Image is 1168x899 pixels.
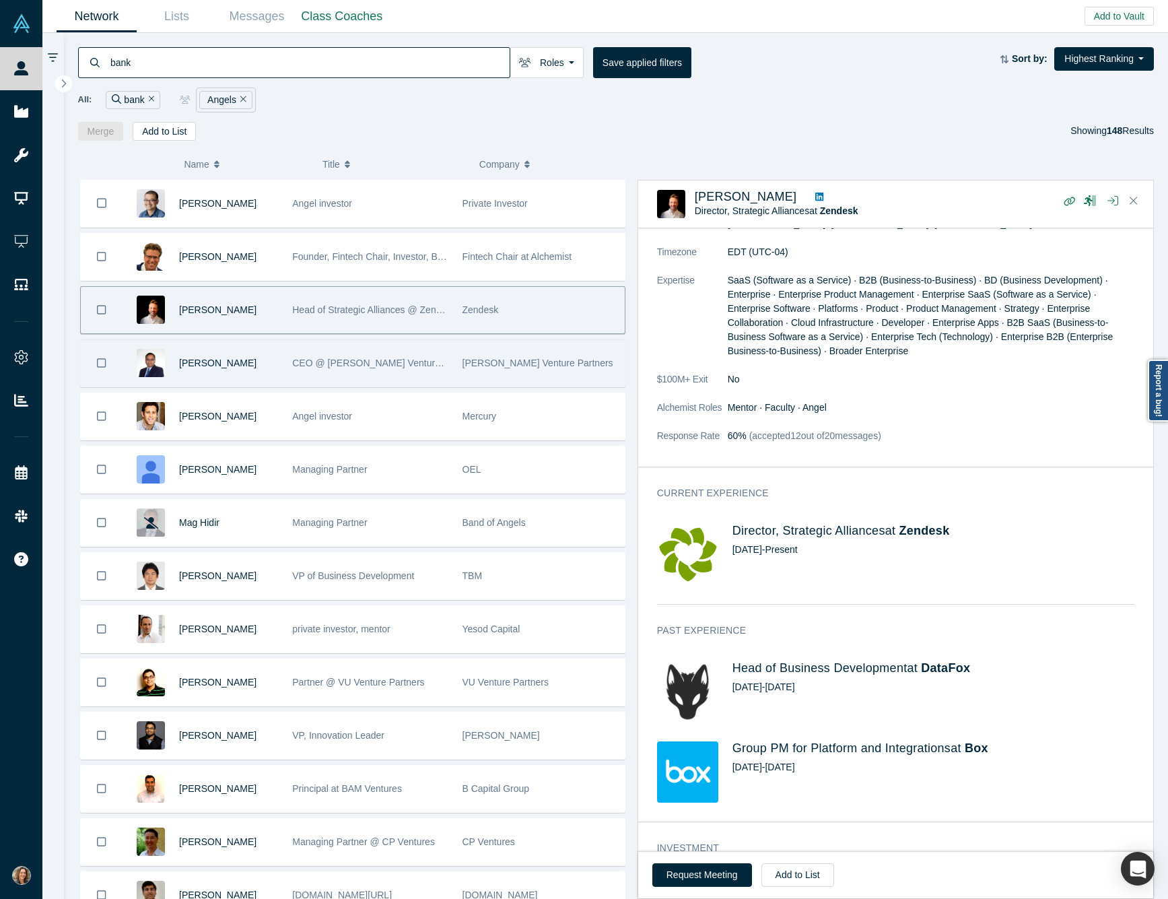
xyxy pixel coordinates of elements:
[292,464,367,475] span: Managing Partner
[133,122,196,141] button: Add to List
[899,524,950,537] a: Zendesk
[179,304,256,315] span: [PERSON_NAME]
[462,251,572,262] span: Fintech Chair at Alchemist
[747,430,881,441] span: (accepted 12 out of 20 messages)
[137,828,165,856] img: Chris Sang's Profile Image
[1070,122,1154,141] div: Showing
[322,150,465,178] button: Title
[462,836,515,847] span: CP Ventures
[462,464,481,475] span: OEL
[184,150,209,178] span: Name
[657,486,1115,500] h3: Current Experience
[179,464,256,475] span: [PERSON_NAME]
[479,150,622,178] button: Company
[1107,125,1154,136] span: Results
[137,615,165,643] img: Simon Vine's Profile Image
[732,543,1134,557] div: [DATE] - Present
[184,150,308,178] button: Name
[657,190,685,218] img: Aaron Verstraete's Profile Image
[179,358,256,368] a: [PERSON_NAME]
[179,677,256,688] a: [PERSON_NAME]
[292,304,485,315] span: Head of Strategic Alliances @ Zendesk; Angel
[137,455,165,484] img: Will Oberndorf's Profile Image
[657,841,1115,855] h3: Investment
[657,741,718,803] img: Box's Logo
[179,198,256,209] a: [PERSON_NAME]
[179,783,256,794] span: [PERSON_NAME]
[657,217,728,245] dt: Location
[292,198,352,209] span: Angel investor
[12,14,31,33] img: Alchemist Vault Logo
[1012,53,1047,64] strong: Sort by:
[109,46,510,78] input: Search by name, title, company, summary, expertise, investment criteria or topics of focus
[657,661,718,723] img: DataFox's Logo
[479,150,520,178] span: Company
[695,205,858,216] span: Director, Strategic Alliances at
[1148,360,1168,422] a: Report a bug!
[81,606,123,653] button: Bookmark
[78,93,92,106] span: All:
[179,836,256,847] span: [PERSON_NAME]
[292,783,402,794] span: Principal at BAM Ventures
[81,712,123,759] button: Bookmark
[728,275,1113,356] span: SaaS (Software as a Service) · B2B (Business-to-Business) · BD (Business Development) · Enterpris...
[652,863,752,887] button: Request Meeting
[462,783,530,794] span: B Capital Group
[292,411,352,422] span: Angel investor
[728,372,1134,387] dd: No
[728,401,1134,415] dd: Mentor · Faculty · Angel
[1124,191,1144,212] button: Close
[657,429,728,457] dt: Response Rate
[657,372,728,401] dt: $100M+ Exit
[137,296,165,324] img: Aaron Verstraete's Profile Image
[179,411,256,422] span: [PERSON_NAME]
[462,570,483,581] span: TBM
[657,524,718,585] img: Zendesk's Logo
[1107,125,1122,136] strong: 148
[462,198,528,209] span: Private Investor
[179,624,256,634] span: [PERSON_NAME]
[137,774,165,803] img: Anuj Varma's Profile Image
[732,760,1134,774] div: [DATE] - [DATE]
[292,358,498,368] span: CEO @ [PERSON_NAME] Venture Partners LLC
[57,1,137,32] a: Network
[657,401,728,429] dt: Alchemist Roles
[81,659,123,706] button: Bookmark
[732,661,1134,676] h4: Head of Business Development at
[179,570,256,581] span: [PERSON_NAME]
[462,358,613,368] span: [PERSON_NAME] Venture Partners
[462,304,499,315] span: Zendesk
[510,47,584,78] button: Roles
[292,624,390,634] span: private investor, mentor
[137,1,217,32] a: Lists
[593,47,691,78] button: Save applied filters
[732,741,1134,756] h4: Group PM for Platform and Integrations at
[179,251,256,262] a: [PERSON_NAME]
[137,349,165,377] img: Deepak Sharma's Profile Image
[81,340,123,387] button: Bookmark
[179,517,219,528] span: Mag Hidir
[695,190,797,203] a: [PERSON_NAME]
[292,517,367,528] span: Managing Partner
[12,866,31,885] img: Christy Canida's Account
[145,92,155,108] button: Remove Filter
[106,91,160,109] div: bank
[462,517,526,528] span: Band of Angels
[462,677,549,688] span: VU Venture Partners
[199,91,252,109] div: Angels
[921,661,970,675] a: DataFox
[965,741,988,755] a: Box
[292,677,424,688] span: Partner @ VU Venture Partners
[137,402,165,430] img: Matt Heiman's Profile Image
[462,411,497,422] span: Mercury
[236,92,246,108] button: Remove Filter
[1054,47,1154,71] button: Highest Ranking
[292,730,384,741] span: VP, Innovation Leader
[81,500,123,546] button: Bookmark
